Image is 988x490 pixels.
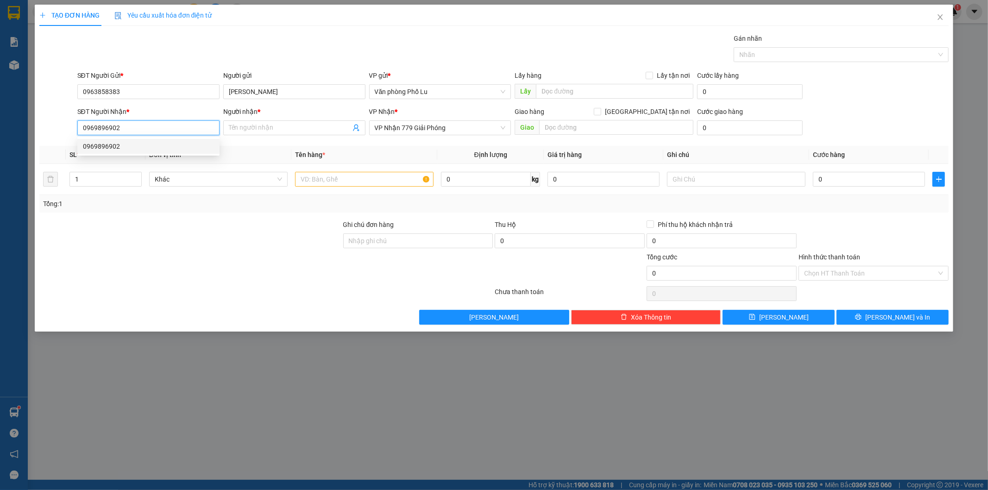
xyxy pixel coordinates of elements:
span: Lấy tận nơi [653,70,693,81]
span: [PERSON_NAME] và In [865,312,930,322]
input: 0 [547,172,660,187]
div: Chưa thanh toán [494,287,646,303]
span: user-add [352,124,360,132]
span: Khác [155,172,282,186]
span: Lấy [515,84,536,99]
input: Cước lấy hàng [697,84,803,99]
button: printer[PERSON_NAME] và In [837,310,949,325]
span: [PERSON_NAME] [759,312,809,322]
div: 0969896902 [77,139,220,154]
button: delete [43,172,58,187]
div: SĐT Người Nhận [77,107,220,117]
span: Giao hàng [515,108,544,115]
span: Giao [515,120,539,135]
button: [PERSON_NAME] [419,310,569,325]
span: Phí thu hộ khách nhận trả [654,220,736,230]
span: Yêu cầu xuất hóa đơn điện tử [114,12,212,19]
span: save [749,314,755,321]
div: SĐT Người Gửi [77,70,220,81]
div: Người nhận [223,107,365,117]
button: Close [927,5,953,31]
span: printer [855,314,862,321]
img: icon [114,12,122,19]
span: Tổng cước [647,253,677,261]
div: VP gửi [369,70,511,81]
button: save[PERSON_NAME] [723,310,835,325]
input: Ghi chú đơn hàng [343,233,493,248]
label: Gán nhãn [734,35,762,42]
div: Người gửi [223,70,365,81]
input: VD: Bàn, Ghế [295,172,434,187]
span: Cước hàng [813,151,845,158]
label: Cước lấy hàng [697,72,739,79]
button: deleteXóa Thông tin [571,310,721,325]
span: [GEOGRAPHIC_DATA] tận nơi [601,107,693,117]
span: SL [69,151,77,158]
span: plus [933,176,944,183]
label: Cước giao hàng [697,108,743,115]
span: plus [39,12,46,19]
span: TẠO ĐƠN HÀNG [39,12,100,19]
span: delete [621,314,627,321]
span: Lấy hàng [515,72,541,79]
input: Dọc đường [539,120,693,135]
span: VP Nhận 779 Giải Phóng [375,121,506,135]
label: Hình thức thanh toán [799,253,860,261]
input: Cước giao hàng [697,120,803,135]
span: close [937,13,944,21]
span: [PERSON_NAME] [469,312,519,322]
th: Ghi chú [663,146,809,164]
div: 0969896902 [83,141,214,151]
input: Dọc đường [536,84,693,99]
span: Định lượng [474,151,507,158]
input: Ghi Chú [667,172,806,187]
span: Thu Hộ [495,221,516,228]
label: Ghi chú đơn hàng [343,221,394,228]
div: Tổng: 1 [43,199,381,209]
span: kg [531,172,540,187]
button: plus [932,172,945,187]
span: Giá trị hàng [547,151,582,158]
span: VP Nhận [369,108,395,115]
span: Văn phòng Phố Lu [375,85,506,99]
span: Tên hàng [295,151,325,158]
span: Xóa Thông tin [631,312,671,322]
